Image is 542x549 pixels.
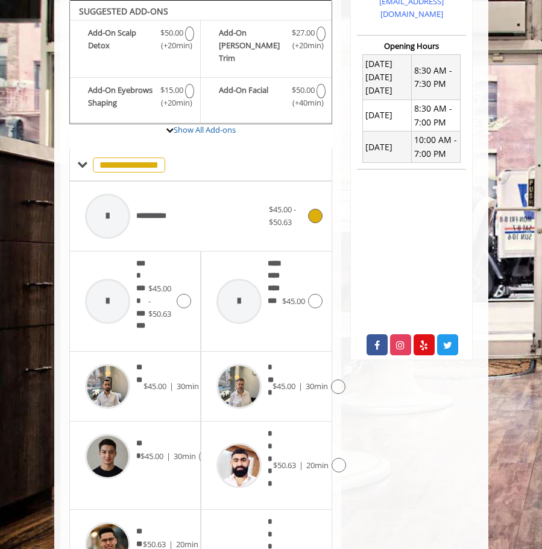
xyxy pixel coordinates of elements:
[88,84,159,109] b: Add-On Eyebrows Shaping
[165,97,179,109] span: (+20min )
[219,84,290,109] b: Add-On Facial
[363,132,412,163] td: [DATE]
[76,84,194,112] label: Add-On Eyebrows Shaping
[412,55,461,100] td: 8:30 AM - 7:30 PM
[165,39,179,52] span: (+20min )
[269,204,296,227] span: $45.00 - $50.63
[148,283,171,319] span: $45.00 - $50.63
[174,124,236,135] a: Show All Add-ons
[299,460,303,471] span: |
[174,451,196,462] span: 30min
[79,5,168,17] b: SUGGESTED ADD-ONS
[160,27,183,39] span: $50.00
[298,381,303,392] span: |
[296,97,310,109] span: (+40min )
[273,381,295,392] span: $45.00
[412,100,461,131] td: 8:30 AM - 7:00 PM
[140,451,163,462] span: $45.00
[88,27,159,52] b: Add-On Scalp Detox
[363,55,412,100] td: [DATE] [DATE] [DATE]
[282,296,305,306] span: $45.00
[292,27,315,39] span: $27.00
[357,42,466,50] h3: Opening Hours
[169,381,174,392] span: |
[160,84,183,97] span: $15.00
[273,460,296,471] span: $50.63
[296,39,310,52] span: (+20min )
[76,27,194,55] label: Add-On Scalp Detox
[292,84,315,97] span: $50.00
[143,381,166,392] span: $45.00
[207,84,326,112] label: Add-On Facial
[219,27,290,64] b: Add-On [PERSON_NAME] Trim
[306,460,329,471] span: 20min
[412,132,461,163] td: 10:00 AM - 7:00 PM
[177,381,199,392] span: 30min
[166,451,171,462] span: |
[306,381,328,392] span: 30min
[207,27,326,67] label: Add-On Beard Trim
[363,100,412,131] td: [DATE]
